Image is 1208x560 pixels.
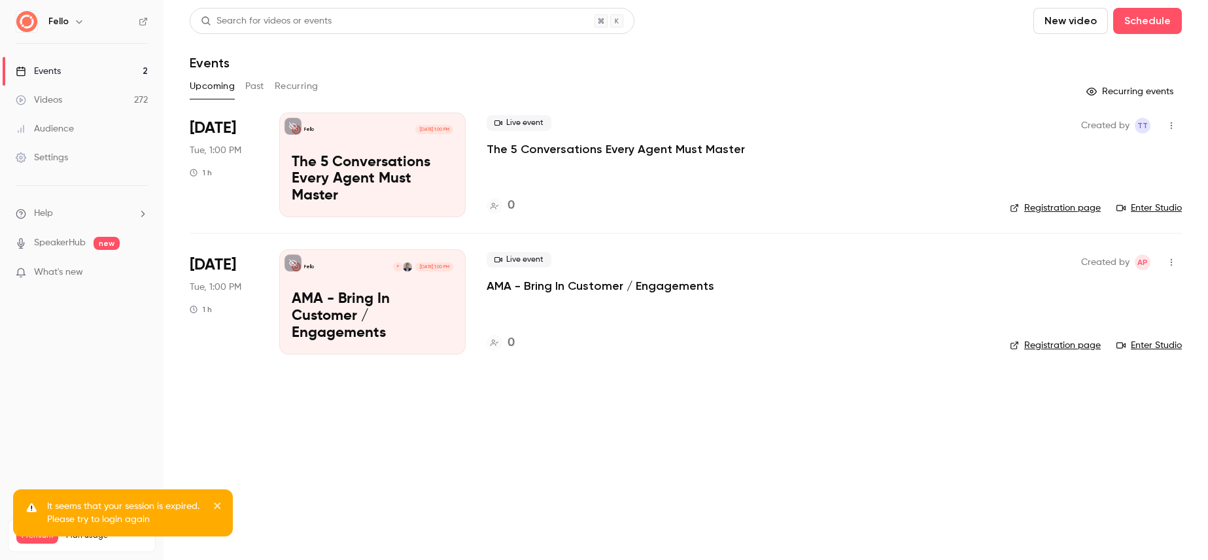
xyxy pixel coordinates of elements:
p: The 5 Conversations Every Agent Must Master [292,154,453,205]
span: Created by [1081,254,1130,270]
div: Search for videos or events [201,14,332,28]
span: new [94,237,120,250]
a: The 5 Conversations Every Agent Must MasterFello[DATE] 1:00 PMThe 5 Conversations Every Agent Mus... [279,113,466,217]
h4: 0 [508,334,515,352]
img: tab_keywords_by_traffic_grey.svg [130,76,141,86]
span: [DATE] 1:00 PM [415,262,453,271]
div: Videos [16,94,62,107]
span: AP [1137,254,1148,270]
h4: 0 [508,197,515,215]
div: Oct 28 Tue, 1:00 PM (America/New York) [190,249,258,354]
div: Events [16,65,61,78]
span: [DATE] 1:00 PM [415,125,453,134]
span: Tharun Tiruveedula [1135,118,1150,133]
a: 0 [487,197,515,215]
span: What's new [34,266,83,279]
button: Recurring events [1080,81,1182,102]
img: tab_domain_overview_orange.svg [35,76,46,86]
div: Settings [16,151,68,164]
p: Fello [304,264,314,270]
img: Ryan Young [403,262,412,271]
span: Live event [487,115,551,131]
a: The 5 Conversations Every Agent Must Master [487,141,745,157]
div: Keywords by Traffic [145,77,220,86]
span: Tue, 1:00 PM [190,281,241,294]
button: Recurring [275,76,319,97]
div: Domain Overview [50,77,117,86]
div: v 4.0.25 [37,21,64,31]
a: Enter Studio [1116,339,1182,352]
span: Help [34,207,53,220]
a: Registration page [1010,201,1101,215]
span: [DATE] [190,254,236,275]
button: close [213,500,222,516]
a: AMA - Bring In Customer / EngagementsFelloRyan YoungP[DATE] 1:00 PMAMA - Bring In Customer / Enga... [279,249,466,354]
img: website_grey.svg [21,34,31,44]
button: Upcoming [190,76,235,97]
button: Schedule [1113,8,1182,34]
span: [DATE] [190,118,236,139]
a: Registration page [1010,339,1101,352]
span: Tue, 1:00 PM [190,144,241,157]
a: Enter Studio [1116,201,1182,215]
a: SpeakerHub [34,236,86,250]
h1: Events [190,55,230,71]
div: Audience [16,122,74,135]
p: Fello [304,126,314,133]
button: New video [1033,8,1108,34]
h6: Fello [48,15,69,28]
span: TT [1137,118,1148,133]
img: Fello [16,11,37,32]
span: Live event [487,252,551,268]
a: AMA - Bring In Customer / Engagements [487,278,714,294]
a: 0 [487,334,515,352]
div: 1 h [190,167,212,178]
li: help-dropdown-opener [16,207,148,220]
div: P [392,262,403,272]
button: Past [245,76,264,97]
span: Created by [1081,118,1130,133]
span: Aayush Panjikar [1135,254,1150,270]
div: Domain: [DOMAIN_NAME] [34,34,144,44]
div: 1 h [190,304,212,315]
img: logo_orange.svg [21,21,31,31]
p: AMA - Bring In Customer / Engagements [292,291,453,341]
div: Oct 28 Tue, 1:00 PM (America/New York) [190,113,258,217]
p: It seems that your session is expired. Please try to login again [47,500,204,526]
